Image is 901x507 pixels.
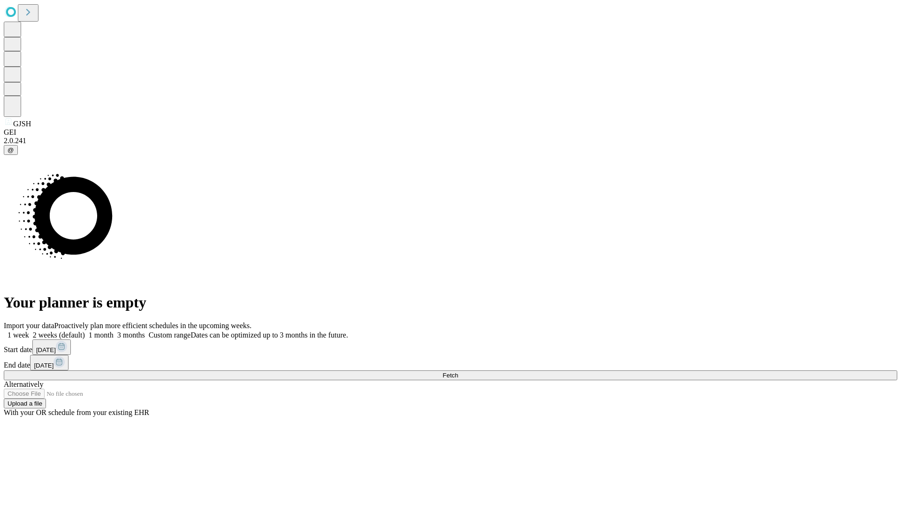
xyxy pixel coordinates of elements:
span: 1 month [89,331,114,339]
span: 3 months [117,331,145,339]
button: Fetch [4,370,897,380]
span: Proactively plan more efficient schedules in the upcoming weeks. [54,322,252,330]
button: Upload a file [4,399,46,408]
span: 2 weeks (default) [33,331,85,339]
span: With your OR schedule from your existing EHR [4,408,149,416]
span: [DATE] [36,346,56,353]
span: GJSH [13,120,31,128]
div: 2.0.241 [4,137,897,145]
h1: Your planner is empty [4,294,897,311]
span: Alternatively [4,380,43,388]
button: [DATE] [32,339,71,355]
button: @ [4,145,18,155]
div: End date [4,355,897,370]
span: Fetch [443,372,458,379]
span: @ [8,146,14,154]
span: 1 week [8,331,29,339]
span: [DATE] [34,362,53,369]
button: [DATE] [30,355,69,370]
span: Import your data [4,322,54,330]
span: Custom range [149,331,191,339]
span: Dates can be optimized up to 3 months in the future. [191,331,348,339]
div: GEI [4,128,897,137]
div: Start date [4,339,897,355]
